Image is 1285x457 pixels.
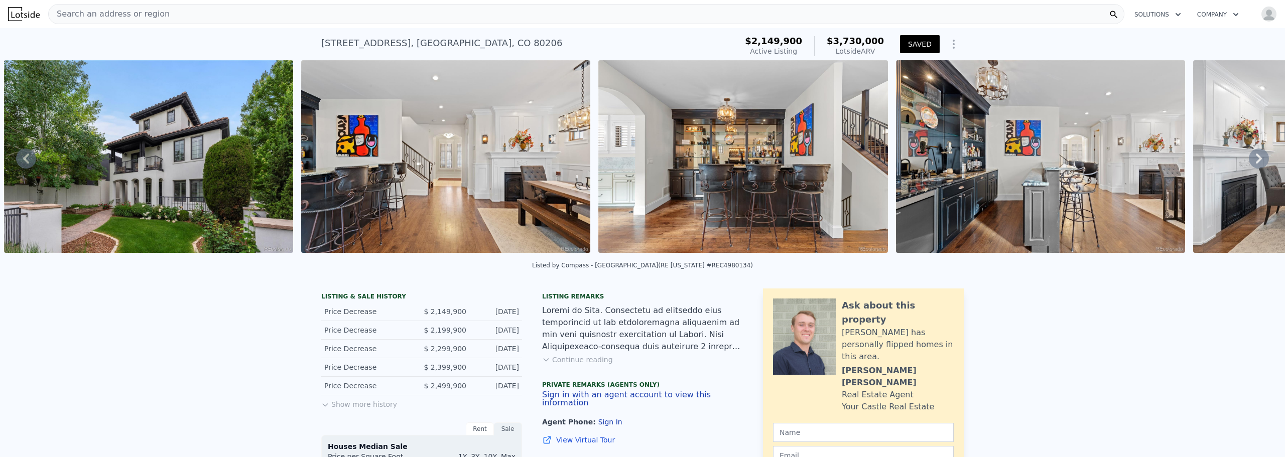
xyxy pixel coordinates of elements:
span: $ 2,299,900 [424,345,466,353]
div: Listing remarks [542,292,743,300]
div: [PERSON_NAME] has personally flipped homes in this area. [842,327,954,363]
img: Sale: 135264034 Parcel: 8208222 [598,60,887,253]
img: Sale: 135264034 Parcel: 8208222 [896,60,1185,253]
span: $ 2,199,900 [424,326,466,334]
input: Name [773,423,954,442]
span: Active Listing [750,47,797,55]
span: Search an address or region [49,8,170,20]
span: $3,730,000 [827,36,884,46]
div: [DATE] [474,325,519,335]
span: $ 2,499,900 [424,382,466,390]
div: [DATE] [474,344,519,354]
img: avatar [1261,6,1277,22]
div: Rent [466,422,494,435]
button: Sign in with an agent account to view this information [542,391,743,407]
div: Price Decrease [324,307,414,317]
div: [DATE] [474,381,519,391]
div: [DATE] [474,362,519,372]
div: Price Decrease [324,362,414,372]
div: Price Decrease [324,381,414,391]
div: Price Decrease [324,344,414,354]
a: View Virtual Tour [542,435,743,445]
span: $2,149,900 [745,36,802,46]
button: Continue reading [542,355,613,365]
div: Private Remarks (Agents Only) [542,381,743,391]
div: Listed by Compass - [GEOGRAPHIC_DATA] (RE [US_STATE] #REC4980134) [532,262,753,269]
div: LISTING & SALE HISTORY [321,292,522,302]
span: Agent Phone: [542,418,598,426]
div: Your Castle Real Estate [842,401,934,413]
div: Real Estate Agent [842,389,914,401]
span: $ 2,399,900 [424,363,466,371]
img: Sale: 135264034 Parcel: 8208222 [4,60,293,253]
button: Company [1189,6,1247,24]
button: SAVED [900,35,940,53]
div: Price Decrease [324,325,414,335]
button: Show more history [321,395,397,409]
div: Loremi do Sita. Consectetu ad elitseddo eius temporincid ut lab etdoloremagna aliquaenim ad min v... [542,304,743,353]
button: Solutions [1126,6,1189,24]
img: Lotside [8,7,40,21]
div: [PERSON_NAME] [PERSON_NAME] [842,365,954,389]
img: Sale: 135264034 Parcel: 8208222 [301,60,590,253]
div: [DATE] [474,307,519,317]
button: Show Options [944,34,964,54]
div: Sale [494,422,522,435]
div: Ask about this property [842,298,954,327]
div: [STREET_ADDRESS] , [GEOGRAPHIC_DATA] , CO 80206 [321,36,562,50]
button: Sign In [598,418,622,426]
div: Lotside ARV [827,46,884,56]
span: $ 2,149,900 [424,308,466,316]
div: Houses Median Sale [328,441,516,451]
